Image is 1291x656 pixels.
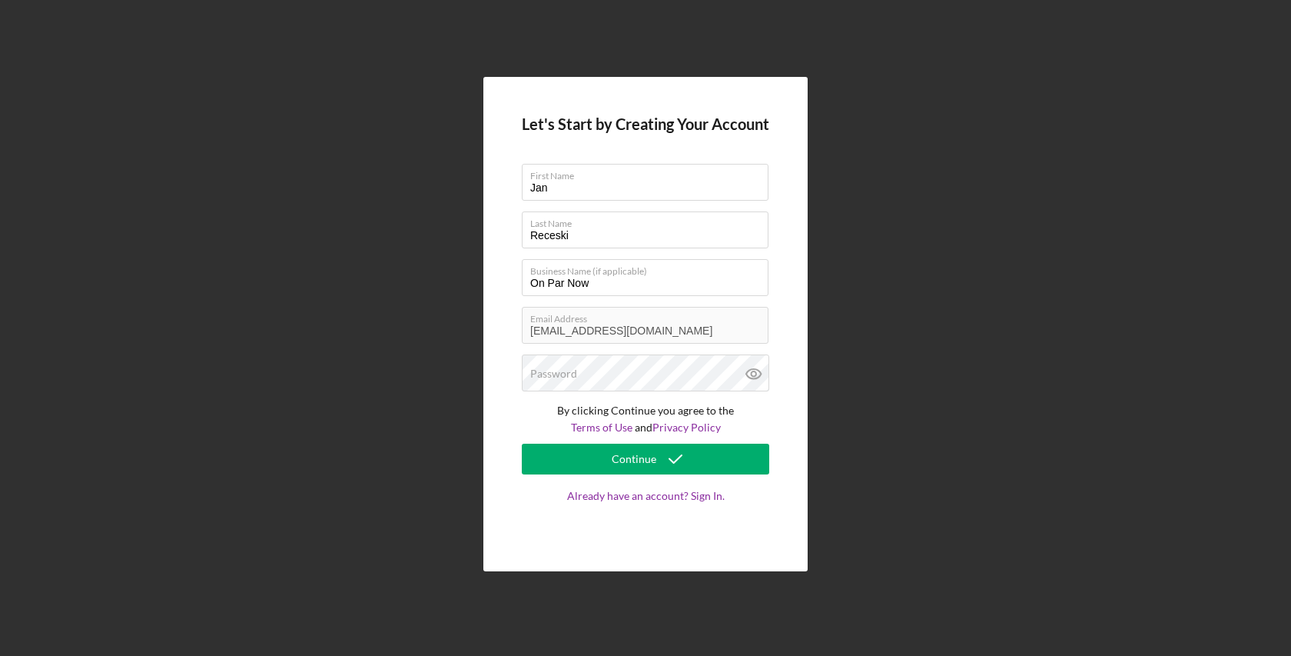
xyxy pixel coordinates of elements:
a: Terms of Use [571,421,632,434]
a: Privacy Policy [652,421,721,434]
label: Last Name [530,212,768,229]
div: Continue [612,444,656,475]
p: By clicking Continue you agree to the and [522,402,769,437]
a: Already have an account? Sign In. [522,490,769,533]
label: Business Name (if applicable) [530,260,768,277]
label: Password [530,368,577,380]
label: First Name [530,165,768,181]
h4: Let's Start by Creating Your Account [522,115,769,133]
label: Email Address [530,308,768,325]
button: Continue [522,444,769,475]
